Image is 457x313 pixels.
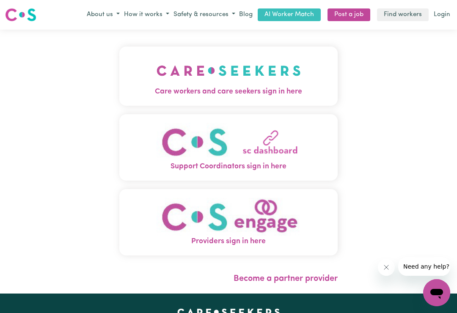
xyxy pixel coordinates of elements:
span: Providers sign in here [119,236,338,247]
a: Post a job [328,8,370,22]
iframe: Button to launch messaging window [423,279,450,306]
a: Careseekers logo [5,5,36,25]
button: Safety & resources [171,8,237,22]
a: Login [432,8,452,22]
a: AI Worker Match [258,8,321,22]
a: Become a partner provider [234,275,338,283]
button: Support Coordinators sign in here [119,114,338,181]
button: Providers sign in here [119,189,338,255]
a: Find workers [377,8,429,22]
button: Care workers and care seekers sign in here [119,47,338,106]
button: About us [85,8,122,22]
span: Support Coordinators sign in here [119,161,338,172]
img: Careseekers logo [5,7,36,22]
iframe: Message from company [398,257,450,276]
a: Blog [237,8,254,22]
iframe: Close message [378,259,395,276]
button: How it works [122,8,171,22]
span: Care workers and care seekers sign in here [119,86,338,97]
